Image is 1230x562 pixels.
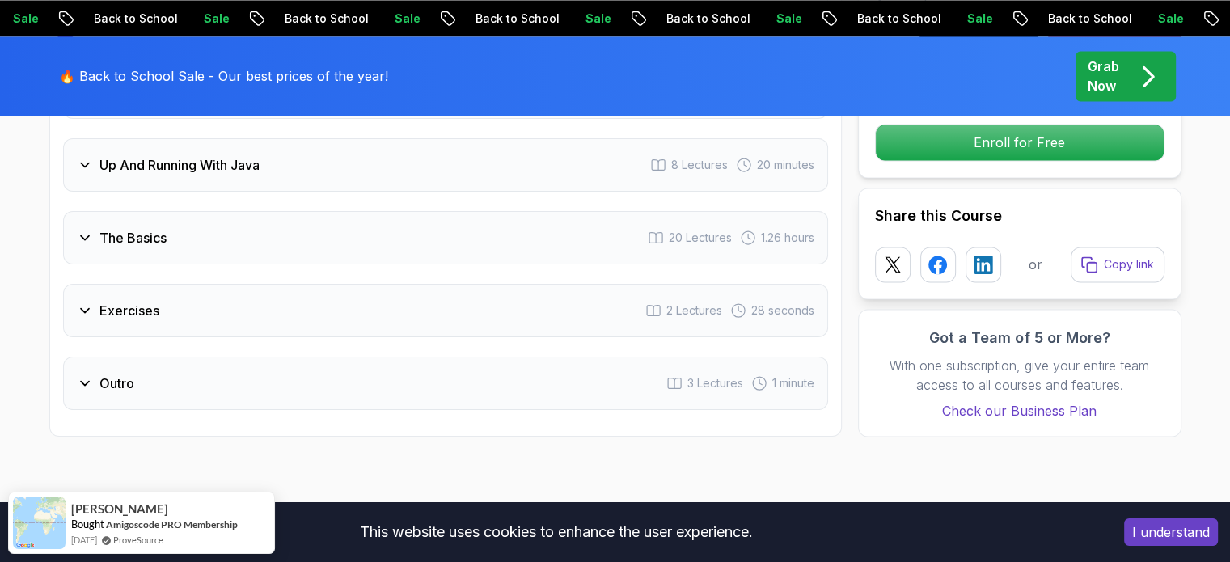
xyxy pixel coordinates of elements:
button: The Basics20 Lectures 1.26 hours [63,211,828,264]
img: provesource social proof notification image [13,497,66,549]
span: [DATE] [71,533,97,547]
button: Outro3 Lectures 1 minute [63,357,828,410]
span: 20 minutes [757,157,814,173]
a: ProveSource [113,533,163,547]
p: Back to School [485,11,595,27]
span: 1 minute [772,375,814,391]
h3: Outro [99,374,134,393]
span: 28 seconds [751,302,814,319]
p: Back to School [676,11,786,27]
p: Back to School [104,11,213,27]
span: 8 Lectures [671,157,728,173]
p: Sale [404,11,456,27]
p: Grab Now [1088,57,1119,95]
button: Up And Running With Java8 Lectures 20 minutes [63,138,828,192]
p: Back to School [294,11,404,27]
p: Sale [786,11,838,27]
span: 20 Lectures [669,230,732,246]
p: Sale [595,11,647,27]
button: Enroll for Free [875,124,1164,161]
a: Check our Business Plan [875,400,1164,420]
span: 3 Lectures [687,375,743,391]
h2: Share this Course [875,205,1164,227]
h3: Exercises [99,301,159,320]
p: Sale [1168,11,1219,27]
h3: The Basics [99,228,167,247]
span: Bought [71,518,104,530]
button: Copy link [1071,247,1164,282]
p: Back to School [867,11,977,27]
a: Amigoscode PRO Membership [106,518,238,530]
p: Sale [977,11,1029,27]
p: Copy link [1104,256,1154,273]
p: With one subscription, give your entire team access to all courses and features. [875,355,1164,394]
span: [PERSON_NAME] [71,502,168,516]
p: Enroll for Free [876,125,1164,160]
button: Exercises2 Lectures 28 seconds [63,284,828,337]
div: This website uses cookies to enhance the user experience. [12,514,1100,550]
button: Accept cookies [1124,518,1218,546]
p: Sale [213,11,265,27]
p: Sale [23,11,74,27]
p: Back to School [1058,11,1168,27]
p: or [1029,255,1042,274]
h3: Got a Team of 5 or More? [875,326,1164,349]
p: 🔥 Back to School Sale - Our best prices of the year! [59,66,388,86]
h3: Up And Running With Java [99,155,260,175]
span: 1.26 hours [761,230,814,246]
span: 2 Lectures [666,302,722,319]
